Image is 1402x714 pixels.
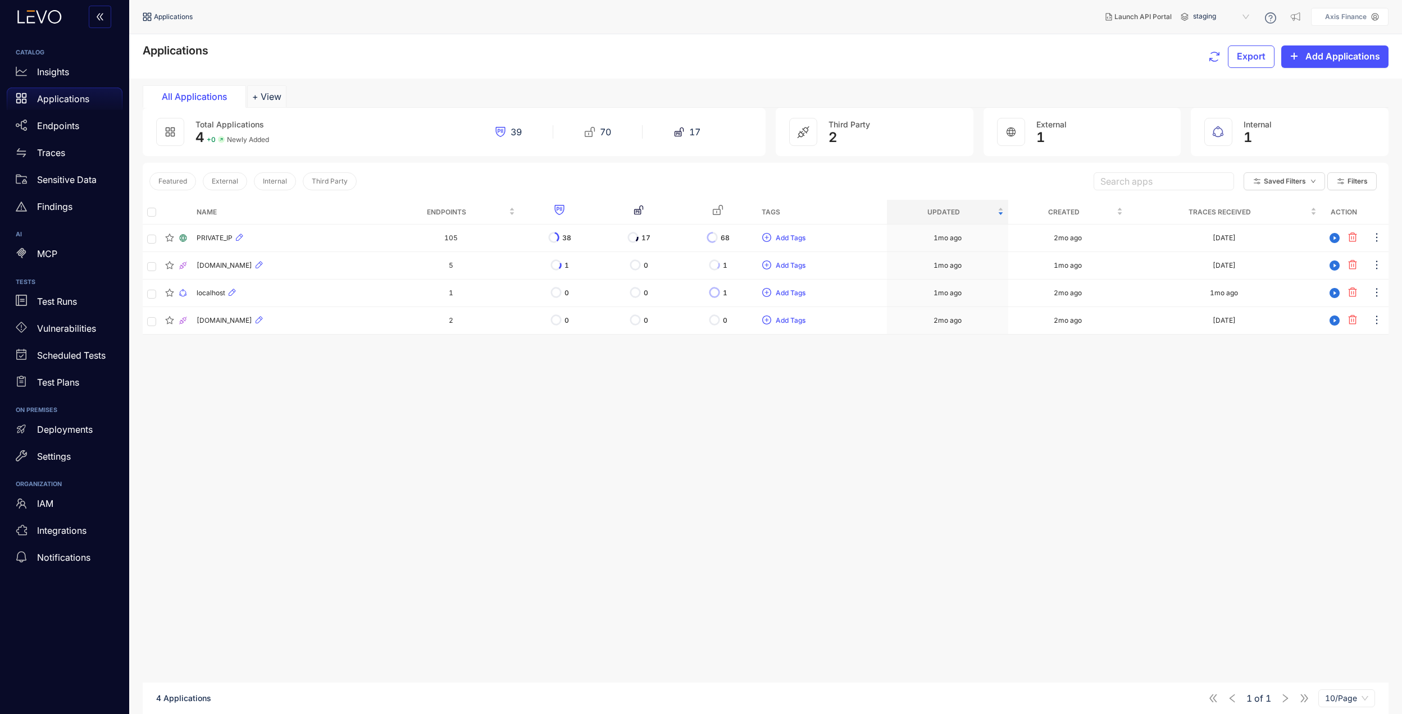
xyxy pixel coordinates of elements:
[7,88,122,115] a: Applications
[154,13,193,21] span: Applications
[1326,233,1343,243] span: play-circle
[1371,257,1383,274] button: ellipsis
[165,316,174,325] span: star
[1054,234,1082,242] div: 2mo ago
[1036,120,1067,129] span: External
[762,229,806,247] button: plus-circleAdd Tags
[7,547,122,574] a: Notifications
[1244,120,1272,129] span: Internal
[1326,257,1344,274] button: play-circle
[37,451,71,461] p: Settings
[562,234,571,242] span: 38
[934,289,962,297] div: 1mo ago
[37,350,106,360] p: Scheduled Tests
[95,12,104,22] span: double-left
[1054,262,1082,269] div: 1mo ago
[16,498,27,509] span: team
[195,120,264,129] span: Total Applications
[1054,317,1082,324] div: 2mo ago
[600,127,611,137] span: 70
[1290,52,1299,62] span: plus
[762,315,771,326] span: plus-circle
[303,172,357,190] button: Third Party
[143,44,208,57] span: Applications
[1371,284,1383,302] button: ellipsis
[165,234,174,242] span: star
[565,262,569,269] span: 1
[37,377,79,387] p: Test Plans
[382,200,520,225] th: Endpoints
[37,525,87,535] p: Integrations
[16,407,113,414] h6: ON PREMISES
[776,234,805,242] span: Add Tags
[7,61,122,88] a: Insights
[152,91,236,102] div: All Applications
[37,296,77,306] p: Test Runs
[382,252,520,280] td: 5
[1132,206,1308,218] span: Traces Received
[7,493,122,520] a: IAM
[1371,232,1382,245] span: ellipsis
[165,289,174,297] span: star
[37,94,89,104] p: Applications
[776,317,805,324] span: Add Tags
[149,172,196,190] button: Featured
[1237,51,1266,61] span: Export
[1305,51,1380,61] span: Add Applications
[1096,8,1181,26] button: Launch API Portal
[16,147,27,158] span: swap
[644,317,648,324] span: 0
[1210,289,1238,297] div: 1mo ago
[1127,200,1321,225] th: Traces Received
[762,233,771,243] span: plus-circle
[386,206,507,218] span: Endpoints
[1371,314,1382,327] span: ellipsis
[16,49,113,56] h6: CATALOG
[1326,260,1343,271] span: play-circle
[934,262,962,269] div: 1mo ago
[1054,289,1082,297] div: 2mo ago
[723,262,727,269] span: 1
[7,290,122,317] a: Test Runs
[195,129,204,145] span: 4
[37,148,65,158] p: Traces
[641,234,650,242] span: 17
[1371,287,1382,300] span: ellipsis
[197,289,225,297] span: localhost
[247,85,286,108] button: Add tab
[1246,693,1271,703] span: of
[7,344,122,371] a: Scheduled Tests
[7,243,122,270] a: MCP
[197,317,252,324] span: [DOMAIN_NAME]
[192,200,382,225] th: Name
[1325,13,1367,21] p: Axis Finance
[37,323,96,333] p: Vulnerabilities
[776,262,805,269] span: Add Tags
[1371,259,1382,272] span: ellipsis
[565,317,569,324] span: 0
[1193,8,1251,26] span: staging
[1228,45,1274,68] button: Export
[16,201,27,212] span: warning
[156,693,211,703] span: 4 Applications
[89,6,111,28] button: double-left
[762,284,806,302] button: plus-circleAdd Tags
[1326,288,1343,298] span: play-circle
[7,520,122,547] a: Integrations
[37,67,69,77] p: Insights
[263,177,287,185] span: Internal
[1326,284,1344,302] button: play-circle
[757,200,887,225] th: Tags
[762,312,806,329] button: plus-circleAdd Tags
[37,121,79,131] p: Endpoints
[1264,177,1306,185] span: Saved Filters
[7,445,122,472] a: Settings
[7,168,122,195] a: Sensitive Data
[16,279,113,286] h6: TESTS
[1321,200,1366,225] th: Action
[37,498,53,509] p: IAM
[207,136,216,144] span: + 0
[565,289,569,297] span: 0
[254,172,296,190] button: Internal
[1213,234,1236,242] div: [DATE]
